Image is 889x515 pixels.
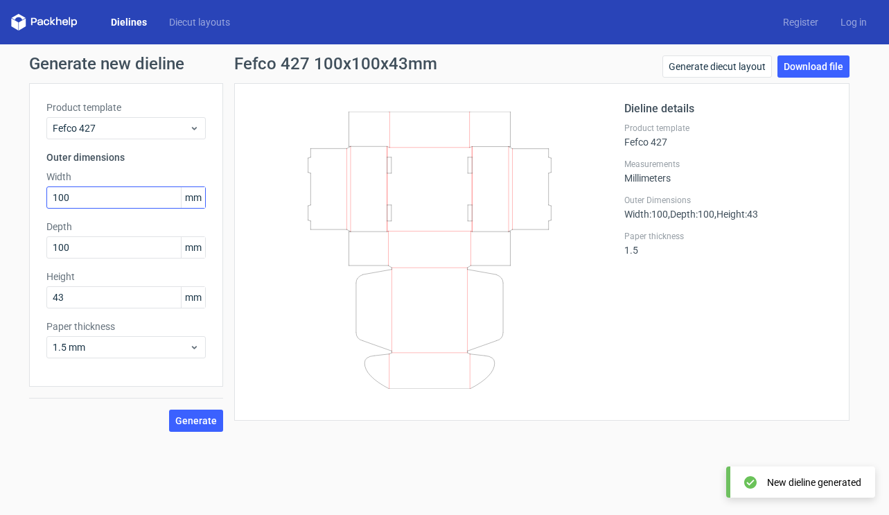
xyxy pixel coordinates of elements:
[100,15,158,29] a: Dielines
[624,159,832,170] label: Measurements
[624,123,832,148] div: Fefco 427
[714,209,758,220] span: , Height : 43
[624,195,832,206] label: Outer Dimensions
[624,101,832,117] h2: Dieline details
[777,55,850,78] a: Download file
[624,123,832,134] label: Product template
[181,237,205,258] span: mm
[624,231,832,242] label: Paper thickness
[46,170,206,184] label: Width
[624,159,832,184] div: Millimeters
[767,475,861,489] div: New dieline generated
[234,55,437,72] h1: Fefco 427 100x100x43mm
[772,15,829,29] a: Register
[181,287,205,308] span: mm
[53,121,189,135] span: Fefco 427
[53,340,189,354] span: 1.5 mm
[181,187,205,208] span: mm
[46,101,206,114] label: Product template
[668,209,714,220] span: , Depth : 100
[662,55,772,78] a: Generate diecut layout
[29,55,861,72] h1: Generate new dieline
[829,15,878,29] a: Log in
[46,150,206,164] h3: Outer dimensions
[624,209,668,220] span: Width : 100
[169,410,223,432] button: Generate
[46,220,206,234] label: Depth
[158,15,241,29] a: Diecut layouts
[46,270,206,283] label: Height
[624,231,832,256] div: 1.5
[46,320,206,333] label: Paper thickness
[175,416,217,426] span: Generate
